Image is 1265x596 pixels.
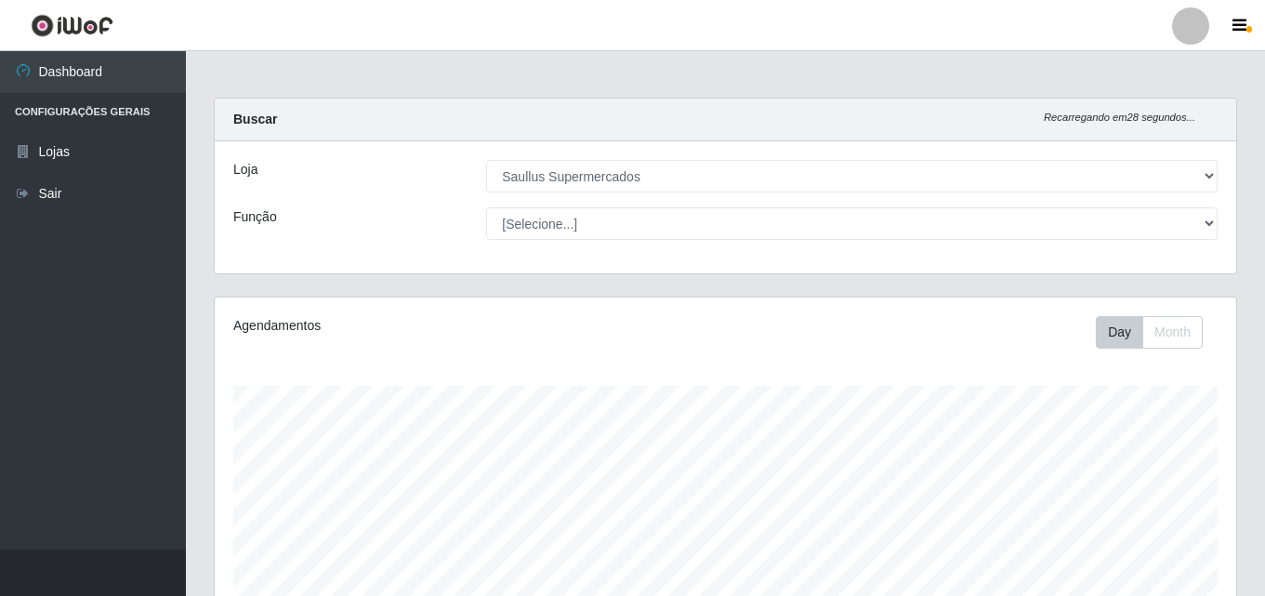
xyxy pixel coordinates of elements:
[1096,316,1218,349] div: Toolbar with button groups
[1096,316,1143,349] button: Day
[1142,316,1203,349] button: Month
[233,160,257,179] label: Loja
[1096,316,1203,349] div: First group
[233,112,277,126] strong: Buscar
[1044,112,1195,123] i: Recarregando em 28 segundos...
[233,316,627,336] div: Agendamentos
[31,14,113,37] img: CoreUI Logo
[233,207,277,227] label: Função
